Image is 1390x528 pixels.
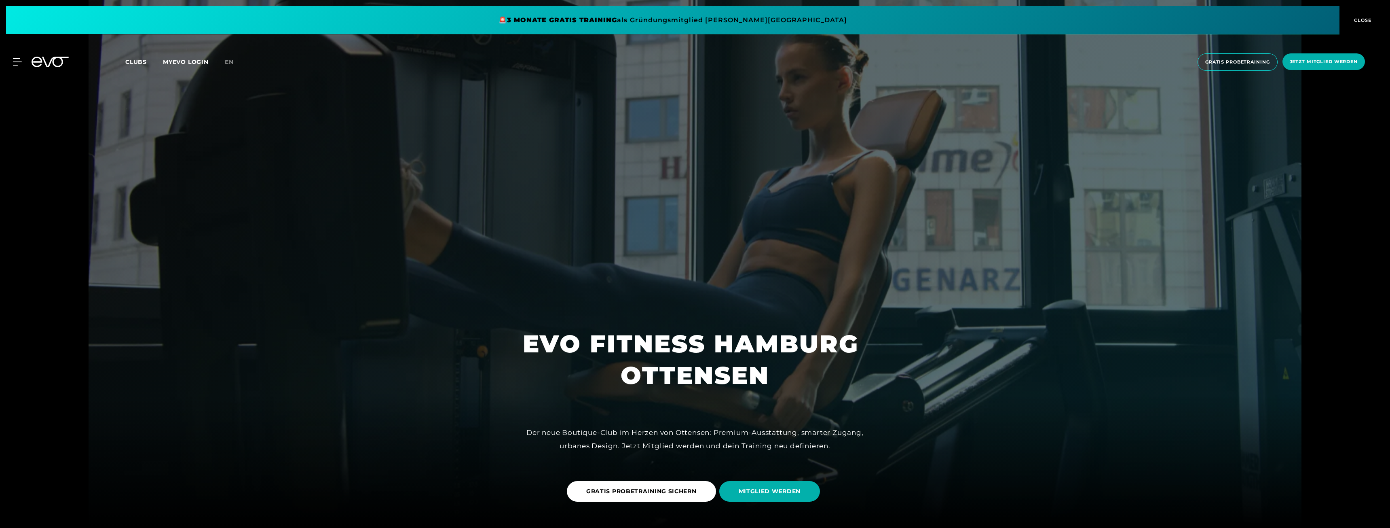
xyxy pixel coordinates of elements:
a: en [225,57,243,67]
span: GRATIS PROBETRAINING SICHERN [586,487,697,496]
div: Der neue Boutique-Club im Herzen von Ottensen: Premium-Ausstattung, smarter Zugang, urbanes Desig... [513,426,877,452]
span: Gratis Probetraining [1205,59,1270,66]
span: en [225,58,234,66]
h1: EVO FITNESS HAMBURG OTTENSEN [523,328,867,391]
a: Jetzt Mitglied werden [1280,53,1367,71]
span: Jetzt Mitglied werden [1290,58,1358,65]
span: CLOSE [1352,17,1372,24]
button: CLOSE [1339,6,1384,34]
a: MITGLIED WERDEN [719,475,824,508]
span: Clubs [125,58,147,66]
span: MITGLIED WERDEN [739,487,801,496]
a: Clubs [125,58,163,66]
a: Gratis Probetraining [1195,53,1280,71]
a: GRATIS PROBETRAINING SICHERN [567,475,719,508]
a: MYEVO LOGIN [163,58,209,66]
